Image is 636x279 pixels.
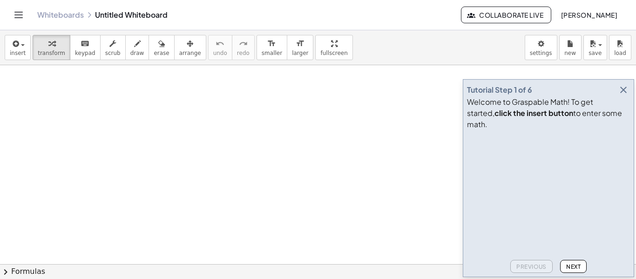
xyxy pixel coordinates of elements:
[262,50,282,56] span: smaller
[213,50,227,56] span: undo
[525,35,557,60] button: settings
[5,35,31,60] button: insert
[287,35,313,60] button: format_sizelarger
[589,50,602,56] span: save
[614,50,626,56] span: load
[257,35,287,60] button: format_sizesmaller
[561,11,617,19] span: [PERSON_NAME]
[130,50,144,56] span: draw
[296,38,304,49] i: format_size
[37,10,84,20] a: Whiteboards
[179,50,201,56] span: arrange
[10,50,26,56] span: insert
[467,96,630,130] div: Welcome to Graspable Math! To get started, to enter some math.
[469,11,543,19] span: Collaborate Live
[149,35,174,60] button: erase
[566,263,581,270] span: Next
[267,38,276,49] i: format_size
[553,7,625,23] button: [PERSON_NAME]
[154,50,169,56] span: erase
[11,7,26,22] button: Toggle navigation
[232,35,255,60] button: redoredo
[467,84,532,95] div: Tutorial Step 1 of 6
[216,38,224,49] i: undo
[237,50,250,56] span: redo
[494,108,573,118] b: click the insert button
[81,38,89,49] i: keyboard
[208,35,232,60] button: undoundo
[315,35,352,60] button: fullscreen
[530,50,552,56] span: settings
[75,50,95,56] span: keypad
[560,260,587,273] button: Next
[239,38,248,49] i: redo
[174,35,206,60] button: arrange
[609,35,631,60] button: load
[70,35,101,60] button: keyboardkeypad
[100,35,126,60] button: scrub
[564,50,576,56] span: new
[583,35,607,60] button: save
[33,35,70,60] button: transform
[292,50,308,56] span: larger
[125,35,149,60] button: draw
[38,50,65,56] span: transform
[105,50,121,56] span: scrub
[461,7,551,23] button: Collaborate Live
[559,35,582,60] button: new
[320,50,347,56] span: fullscreen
